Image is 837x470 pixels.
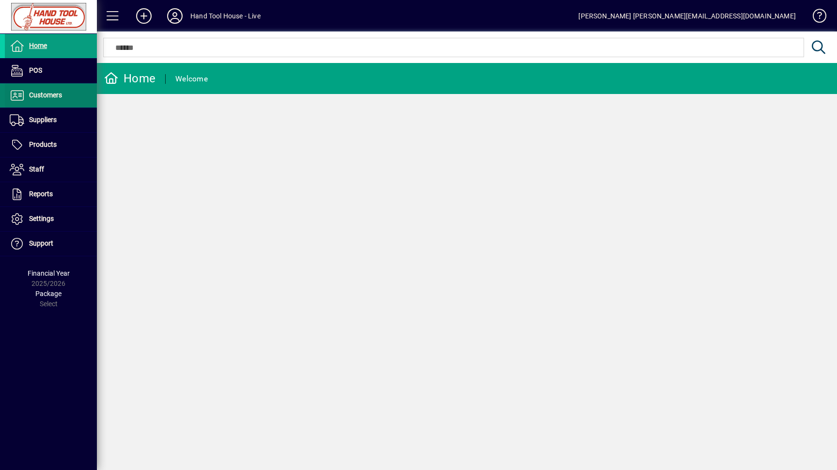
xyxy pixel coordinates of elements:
[29,91,62,99] span: Customers
[5,59,97,83] a: POS
[128,7,159,25] button: Add
[29,215,54,222] span: Settings
[159,7,190,25] button: Profile
[28,269,70,277] span: Financial Year
[5,182,97,206] a: Reports
[5,157,97,182] a: Staff
[578,8,796,24] div: [PERSON_NAME] [PERSON_NAME][EMAIL_ADDRESS][DOMAIN_NAME]
[29,141,57,148] span: Products
[5,108,97,132] a: Suppliers
[29,66,42,74] span: POS
[5,232,97,256] a: Support
[5,133,97,157] a: Products
[5,207,97,231] a: Settings
[29,239,53,247] span: Support
[29,42,47,49] span: Home
[104,71,155,86] div: Home
[29,165,44,173] span: Staff
[190,8,261,24] div: Hand Tool House - Live
[5,83,97,108] a: Customers
[29,116,57,124] span: Suppliers
[175,71,208,87] div: Welcome
[29,190,53,198] span: Reports
[806,2,825,33] a: Knowledge Base
[35,290,62,298] span: Package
